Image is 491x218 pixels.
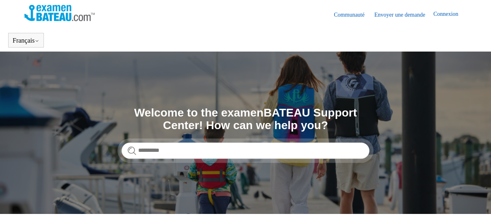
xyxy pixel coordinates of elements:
[334,11,373,19] a: Communauté
[13,37,39,44] button: Français
[433,10,466,19] a: Connexion
[122,142,369,159] input: Rechercher
[122,107,369,132] h1: Welcome to the examenBATEAU Support Center! How can we help you?
[24,5,95,21] img: Page d’accueil du Centre d’aide Examen Bateau
[374,11,433,19] a: Envoyer une demande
